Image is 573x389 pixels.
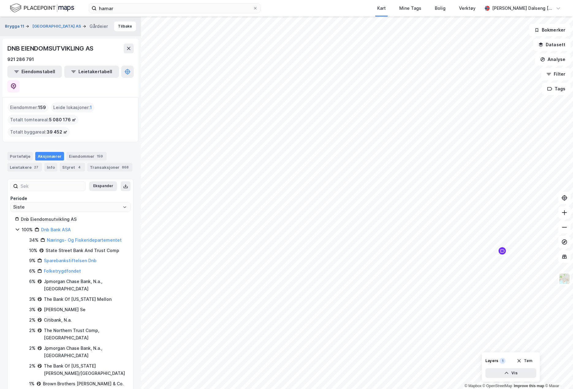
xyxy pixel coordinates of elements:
iframe: Chat Widget [542,360,573,389]
span: 1 [90,104,92,111]
div: Transaksjoner [87,163,132,172]
div: 159 [96,153,104,159]
div: 2% [29,362,36,370]
div: 27 [33,164,40,170]
div: Eiendommer [66,152,107,161]
div: Map marker [498,246,507,255]
div: [PERSON_NAME] Se [44,306,85,313]
div: Gårdeier [89,23,108,30]
div: 2% [29,316,36,324]
div: State Street Bank And Trust Comp [46,247,119,254]
div: Kontrollprogram for chat [542,360,573,389]
input: Søk [18,182,85,191]
button: Tilbake [114,21,136,31]
div: 6% [29,278,36,285]
button: Tøm [513,356,536,366]
div: Citibank, N.a. [44,316,72,324]
span: 5 080 176 ㎡ [49,116,76,123]
div: 2% [29,327,36,334]
div: Portefølje [7,152,33,161]
div: 4 [76,164,82,170]
div: 6% [29,267,36,275]
a: Mapbox [465,384,481,388]
div: Jpmorgan Chase Bank, N.a., [GEOGRAPHIC_DATA] [44,278,126,293]
div: Info [44,163,57,172]
button: Open [122,205,127,210]
button: Bokmerker [529,24,571,36]
div: Brown Brothers [PERSON_NAME] & Co. [43,380,124,387]
a: OpenStreetMap [483,384,512,388]
span: 39 452 ㎡ [47,128,67,136]
div: Periode [10,195,131,202]
div: 2% [29,345,36,352]
div: Layers [485,358,498,363]
div: The Bank Of [US_STATE] [PERSON_NAME]/[GEOGRAPHIC_DATA] [44,362,126,377]
div: 9% [29,257,36,264]
div: Leide lokasjoner : [51,103,94,112]
div: 34% [29,236,39,244]
div: Mine Tags [399,5,421,12]
button: Datasett [533,39,571,51]
div: [PERSON_NAME] Dalseng [PERSON_NAME] [492,5,553,12]
div: Verktøy [459,5,476,12]
div: 1 [499,358,506,364]
div: Eiendommer : [8,103,48,112]
a: Sparebankstiftelsen Dnb [44,258,97,263]
img: logo.f888ab2527a4732fd821a326f86c7f29.svg [10,3,74,13]
a: Folketrygdfondet [44,268,81,274]
button: [GEOGRAPHIC_DATA] AS [32,23,82,29]
a: Dnb Bank ASA [41,227,71,232]
div: 3% [29,296,36,303]
div: The Northern Trust Comp, [GEOGRAPHIC_DATA] [44,327,126,342]
div: Kart [377,5,386,12]
a: Nærings- Og Fiskeridepartementet [47,237,122,243]
div: 3% [29,306,36,313]
input: Søk på adresse, matrikkel, gårdeiere, leietakere eller personer [97,4,253,13]
button: Leietakertabell [64,66,119,78]
div: The Bank Of [US_STATE] Mellon [44,296,112,303]
div: Totalt tomteareal : [8,115,78,125]
div: 10% [29,247,37,254]
div: 868 [121,164,130,170]
input: ClearOpen [11,202,130,212]
button: Vis [485,368,536,378]
div: Jpmorgan Chase Bank, N.a., [GEOGRAPHIC_DATA] [44,345,126,359]
div: 1% [29,380,35,387]
button: Analyse [535,53,571,66]
button: Ekspander [89,181,117,191]
div: Totalt byggareal : [8,127,70,137]
div: Dnb Eiendomsutvikling AS [21,216,126,223]
button: Filter [541,68,571,80]
button: Brygga 11 [5,23,25,29]
img: Z [559,273,570,285]
a: Improve this map [514,384,544,388]
div: Leietakere [7,163,42,172]
div: 921 286 791 [7,56,34,63]
div: DNB EIENDOMSUTVIKLING AS [7,43,95,53]
div: Styret [60,163,85,172]
button: Eiendomstabell [7,66,62,78]
span: 159 [38,104,46,111]
div: Aksjonærer [35,152,64,161]
div: 100% [22,226,33,233]
button: Tags [542,83,571,95]
div: Bolig [435,5,446,12]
